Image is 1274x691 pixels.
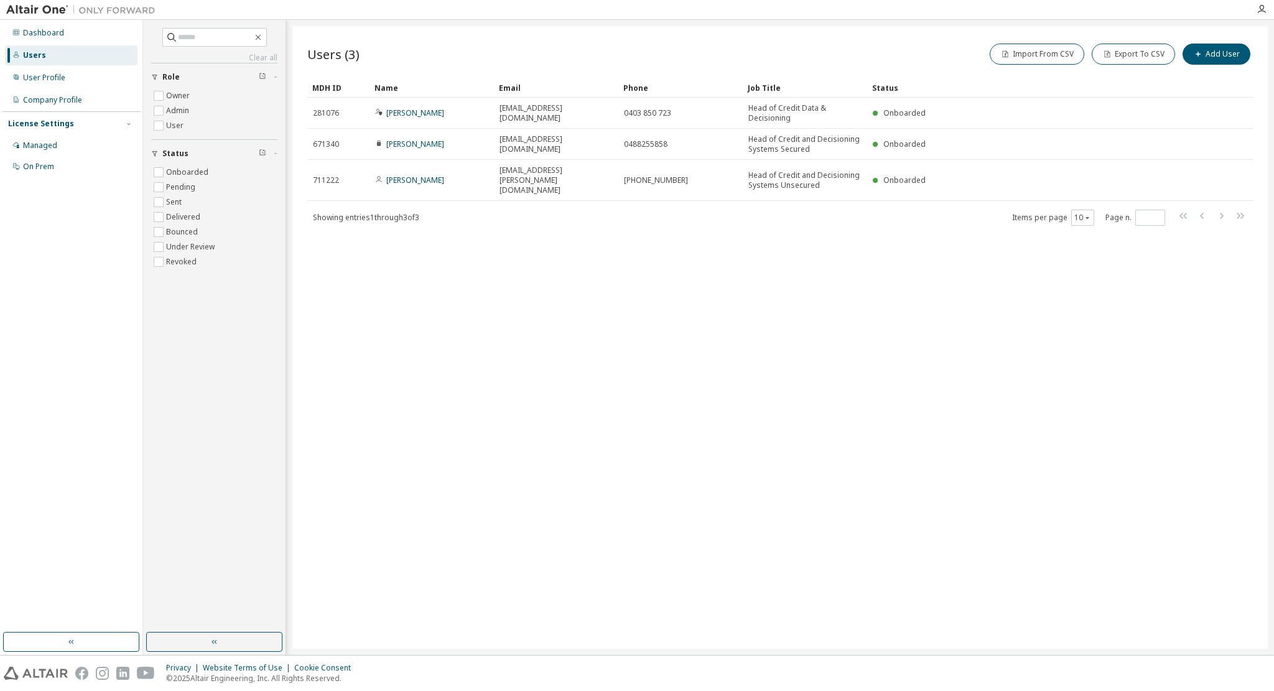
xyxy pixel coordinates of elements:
[166,254,199,269] label: Revoked
[386,139,444,149] a: [PERSON_NAME]
[96,667,109,680] img: instagram.svg
[307,45,360,63] span: Users (3)
[151,140,277,167] button: Status
[166,195,184,210] label: Sent
[624,108,671,118] span: 0403 850 723
[313,139,339,149] span: 671340
[8,119,74,129] div: License Settings
[748,170,862,190] span: Head of Credit and Decisioning Systems Unsecured
[151,53,277,63] a: Clear all
[386,175,444,185] a: [PERSON_NAME]
[312,78,365,98] div: MDH ID
[162,72,180,82] span: Role
[166,210,203,225] label: Delivered
[883,139,926,149] span: Onboarded
[624,139,667,149] span: 0488255858
[166,239,217,254] label: Under Review
[748,78,862,98] div: Job Title
[1074,213,1091,223] button: 10
[23,50,46,60] div: Users
[1012,210,1094,226] span: Items per page
[872,78,1188,98] div: Status
[883,175,926,185] span: Onboarded
[259,149,266,159] span: Clear filter
[1092,44,1175,65] button: Export To CSV
[883,108,926,118] span: Onboarded
[313,108,339,118] span: 281076
[166,225,200,239] label: Bounced
[6,4,162,16] img: Altair One
[623,78,738,98] div: Phone
[313,175,339,185] span: 711222
[624,175,688,185] span: [PHONE_NUMBER]
[23,73,65,83] div: User Profile
[313,212,419,223] span: Showing entries 1 through 3 of 3
[386,108,444,118] a: [PERSON_NAME]
[748,103,862,123] span: Head of Credit Data & Decisioning
[23,95,82,105] div: Company Profile
[75,667,88,680] img: facebook.svg
[294,663,358,673] div: Cookie Consent
[137,667,155,680] img: youtube.svg
[166,103,192,118] label: Admin
[166,118,186,133] label: User
[23,28,64,38] div: Dashboard
[748,134,862,154] span: Head of Credit and Decisioning Systems Secured
[166,180,198,195] label: Pending
[374,78,489,98] div: Name
[500,134,613,154] span: [EMAIL_ADDRESS][DOMAIN_NAME]
[23,141,57,151] div: Managed
[166,165,211,180] label: Onboarded
[259,72,266,82] span: Clear filter
[990,44,1084,65] button: Import From CSV
[500,165,613,195] span: [EMAIL_ADDRESS][PERSON_NAME][DOMAIN_NAME]
[499,78,613,98] div: Email
[203,663,294,673] div: Website Terms of Use
[166,88,192,103] label: Owner
[116,667,129,680] img: linkedin.svg
[166,673,358,684] p: © 2025 Altair Engineering, Inc. All Rights Reserved.
[500,103,613,123] span: [EMAIL_ADDRESS][DOMAIN_NAME]
[162,149,188,159] span: Status
[1183,44,1250,65] button: Add User
[23,162,54,172] div: On Prem
[166,663,203,673] div: Privacy
[4,667,68,680] img: altair_logo.svg
[1105,210,1165,226] span: Page n.
[151,63,277,91] button: Role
